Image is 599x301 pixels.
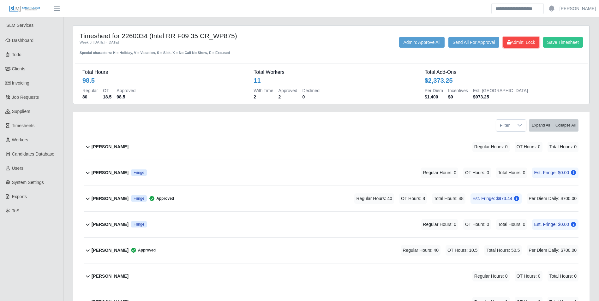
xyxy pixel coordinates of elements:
[254,68,409,76] dt: Total Workers
[515,142,542,152] span: OT Hours: 0
[12,194,27,199] span: Exports
[12,95,39,100] span: Job Requests
[82,68,238,76] dt: Total Hours
[12,180,44,185] span: System Settings
[527,245,578,256] span: Per Diem Daily: $700.00
[92,247,129,254] b: [PERSON_NAME]
[302,94,320,100] dd: 0
[560,5,596,12] a: [PERSON_NAME]
[80,45,284,56] div: Special characters: H = Holiday, V = Vacation, S = Sick, X = No Call No Show, E = Excused
[103,94,111,100] dd: 18.5
[399,37,445,48] button: Admin: Approve All
[254,87,273,94] dt: With Time
[515,271,542,281] span: OT Hours: 0
[84,212,578,237] button: [PERSON_NAME] Fringe Regular Hours: 0 OT Hours: 0 Total Hours: 0 Est. Fringe: $0.00
[12,52,21,57] span: Todo
[472,271,510,281] span: Regular Hours: 0
[254,76,261,85] div: 11
[448,37,499,48] button: Send All For Approval
[279,94,297,100] dd: 2
[134,222,144,227] span: Fringe
[354,193,394,204] span: Regular Hours: 40
[131,221,147,227] div: Prevailing Wage (Fringe Eligible)
[496,168,527,178] span: Total Hours: 0
[463,168,491,178] span: OT Hours: 0
[472,142,510,152] span: Regular Hours: 0
[117,94,135,100] dd: 98.5
[527,193,578,204] span: Per Diem Daily: $700.00
[463,219,491,230] span: OT Hours: 0
[12,137,28,142] span: Workers
[92,273,129,280] b: [PERSON_NAME]
[543,37,583,48] button: Save Timesheet
[470,193,522,204] span: Est. Fringe: $973.44
[147,195,174,202] span: Approved
[448,87,468,94] dt: Incentives
[92,195,129,202] b: [PERSON_NAME]
[134,170,144,175] span: Fringe
[302,87,320,94] dt: Declined
[425,94,443,100] dd: $1,400
[425,76,453,85] div: $2,373.25
[131,169,147,176] div: Prevailing Wage (Fringe Eligible)
[507,40,535,45] span: Admin: Lock
[84,186,578,211] button: [PERSON_NAME] Fringe Approved Regular Hours: 40 OT Hours: 8 Total Hours: 48 Est. Fringe: $973.44 ...
[254,94,273,100] dd: 2
[82,76,95,85] div: 98.5
[92,221,129,228] b: [PERSON_NAME]
[425,68,580,76] dt: Total Add-Ons
[84,134,578,160] button: [PERSON_NAME] Regular Hours: 0 OT Hours: 0 Total Hours: 0
[84,160,578,186] button: [PERSON_NAME] Fringe Regular Hours: 0 OT Hours: 0 Total Hours: 0 Est. Fringe: $0.00
[421,168,458,178] span: Regular Hours: 0
[80,40,284,45] div: Week of [DATE] - [DATE]
[529,119,578,132] div: bulk actions
[82,87,98,94] dt: Regular
[425,87,443,94] dt: Per Diem
[484,245,522,256] span: Total Hours: 50.5
[401,245,440,256] span: Regular Hours: 40
[12,208,20,213] span: ToS
[496,219,527,230] span: Total Hours: 0
[446,245,479,256] span: OT Hours: 10.5
[496,120,513,131] span: Filter
[399,193,427,204] span: OT Hours: 8
[12,66,26,71] span: Clients
[9,5,40,12] img: SLM Logo
[548,142,578,152] span: Total Hours: 0
[548,271,578,281] span: Total Hours: 0
[134,196,144,201] span: Fringe
[92,144,129,150] b: [PERSON_NAME]
[129,247,156,253] span: Approved
[473,87,528,94] dt: Est. [GEOGRAPHIC_DATA]
[279,87,297,94] dt: Approved
[12,38,34,43] span: Dashboard
[491,3,544,14] input: Search
[12,151,55,156] span: Candidates Database
[82,94,98,100] dd: 80
[117,87,135,94] dt: Approved
[12,80,29,86] span: Invoicing
[473,94,528,100] dd: $973.25
[432,193,465,204] span: Total Hours: 48
[84,238,578,263] button: [PERSON_NAME] Approved Regular Hours: 40 OT Hours: 10.5 Total Hours: 50.5 Per Diem Daily: $700.00
[12,109,30,114] span: Suppliers
[532,219,578,230] span: Est. Fringe: $0.00
[529,119,553,132] button: Expand All
[103,87,111,94] dt: OT
[553,119,578,132] button: Collapse All
[503,37,539,48] button: Admin: Lock
[532,168,578,178] span: Est. Fringe: $0.00
[6,23,33,28] span: SLM Services
[131,195,147,202] div: Prevailing Wage (Fringe Eligible)
[12,123,35,128] span: Timesheets
[421,219,458,230] span: Regular Hours: 0
[84,263,578,289] button: [PERSON_NAME] Regular Hours: 0 OT Hours: 0 Total Hours: 0
[92,169,129,176] b: [PERSON_NAME]
[12,166,24,171] span: Users
[448,94,468,100] dd: $0
[80,32,284,40] h4: Timesheet for 2260034 (Intel RR F09 35 CR_WP875)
